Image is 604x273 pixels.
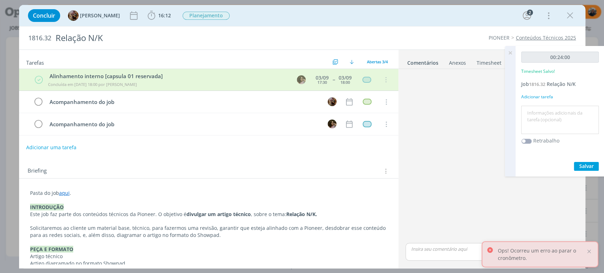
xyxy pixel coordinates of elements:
p: Solicitaremos ao cliente um material base, técnico, para fazermos uma revisão, garantir que estej... [30,225,387,239]
span: 1816.32 [529,81,545,87]
strong: Relação N/K. [286,211,317,217]
div: Adicionar tarefa [521,94,599,100]
button: 16:12 [146,10,173,21]
p: Artigo diagramado no formato Showpad [30,260,387,267]
a: PIONEER [489,34,510,41]
p: Timesheet Salvo! [521,68,555,75]
a: Comentários [407,56,439,66]
img: A [68,10,79,21]
button: Concluir [28,9,60,22]
strong: INTRODUÇÃO [30,204,64,210]
div: Acompanhamento do job [47,98,321,106]
span: -- [333,77,335,82]
div: Anexos [449,59,466,66]
button: A [327,97,338,107]
div: 03/09 [339,75,352,80]
span: Abertas 3/4 [367,59,388,64]
div: Alinhamento interno [capsula 01 reservada] [47,72,290,80]
span: [PERSON_NAME] [80,13,120,18]
div: 17:30 [317,80,327,84]
button: Planejamento [182,11,230,20]
div: dialog [19,5,585,268]
p: Pasta do job . [30,190,387,197]
p: Ops! Ocorreu um erro ao parar o cronômetro. [498,247,586,262]
span: 16:12 [158,12,171,19]
span: Briefing [28,167,47,176]
span: Este job faz parte dos conteúdos técnicos da Pioneer. O objetivo é [30,211,186,217]
span: Relação N/K [547,81,576,87]
button: Salvar [574,162,599,171]
a: Conteúdos Técnicos 2025 [516,34,576,41]
strong: PEÇA E FORMATO [30,246,73,252]
span: Planejamento [183,12,230,20]
span: 1816.32 [28,34,51,42]
div: Relação N/K [53,29,345,47]
a: aqui [59,190,70,196]
div: 03/09 [316,75,329,80]
span: Concluída em [DATE] 18:00 por [PERSON_NAME] [48,82,137,87]
div: Acompanhamento do job [47,120,321,129]
a: Timesheet [476,56,502,66]
span: Salvar [579,163,594,169]
button: 2 [521,10,533,21]
span: , sobre o tema: [251,211,286,217]
span: Concluir [33,13,55,18]
strong: artigo técnico [217,211,251,217]
img: A [328,97,336,106]
div: 18:00 [340,80,350,84]
img: arrow-down.svg [350,60,354,64]
strong: divulgar um [186,211,216,217]
label: Retrabalho [533,137,559,144]
a: Job1816.32Relação N/K [521,81,576,87]
button: A[PERSON_NAME] [68,10,120,21]
p: Artigo técnico [30,253,387,260]
span: Tarefas [26,58,44,66]
button: N [327,119,338,129]
button: Adicionar uma tarefa [26,141,77,154]
div: 2 [527,10,533,16]
img: N [328,120,336,128]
